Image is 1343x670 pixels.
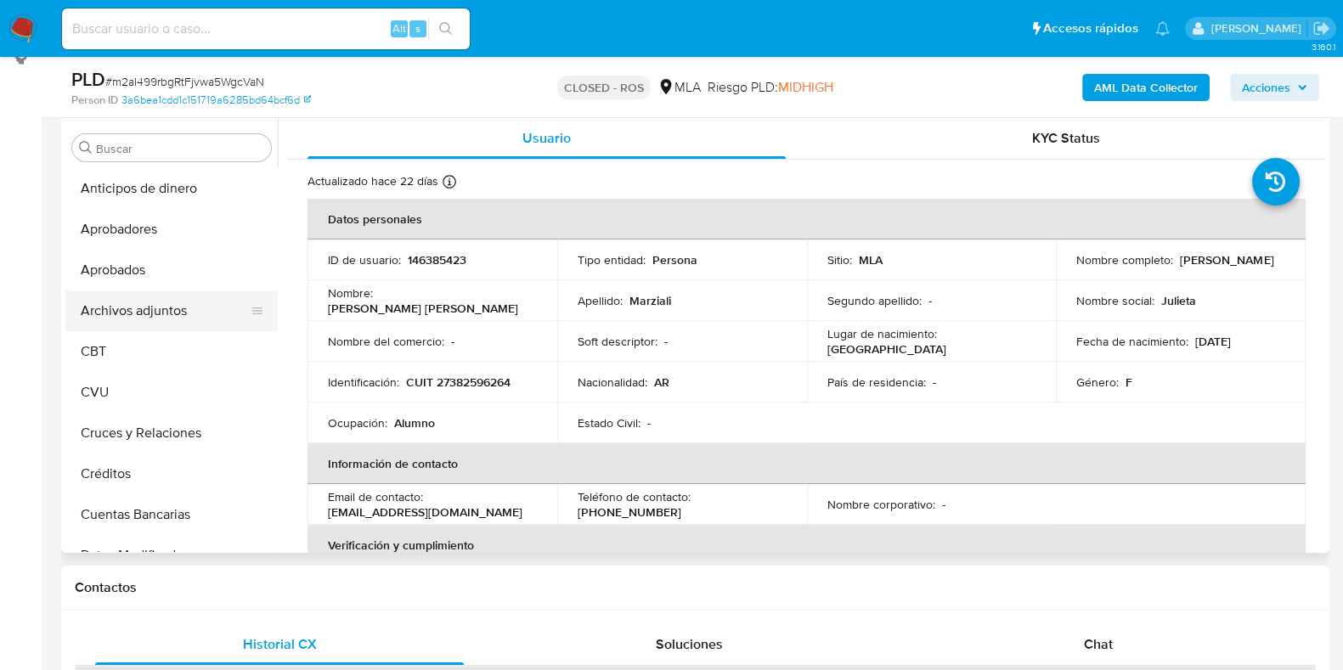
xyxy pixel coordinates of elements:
p: Alumno [394,415,435,431]
p: Género : [1076,374,1119,390]
p: Nombre : [328,285,373,301]
p: AR [654,374,669,390]
p: Teléfono de contacto : [578,489,691,504]
p: Actualizado hace 22 días [308,173,438,189]
p: Nombre social : [1076,293,1154,308]
button: Archivos adjuntos [65,290,264,331]
p: Julieta [1161,293,1196,308]
p: [GEOGRAPHIC_DATA] [827,341,946,357]
th: Verificación y cumplimiento [308,525,1306,566]
p: Email de contacto : [328,489,423,504]
span: Soluciones [656,634,723,654]
span: s [415,20,420,37]
input: Buscar [96,141,264,156]
p: Marziali [629,293,671,308]
p: ID de usuario : [328,252,401,267]
b: AML Data Collector [1094,74,1198,101]
th: Datos personales [308,199,1306,239]
p: Nacionalidad : [578,374,647,390]
p: Sitio : [827,252,852,267]
span: Usuario [522,128,571,148]
p: - [933,374,936,390]
button: CBT [65,331,278,372]
input: Buscar usuario o caso... [62,18,470,40]
p: Ocupación : [328,415,387,431]
b: PLD [71,65,105,93]
button: Cuentas Bancarias [65,494,278,535]
button: Cruces y Relaciones [65,413,278,453]
span: MIDHIGH [778,77,833,97]
span: Chat [1084,634,1113,654]
div: MLA [657,78,701,97]
button: Aprobadores [65,209,278,250]
p: - [942,497,945,512]
p: Lugar de nacimiento : [827,326,937,341]
button: Acciones [1230,74,1319,101]
button: CVU [65,372,278,413]
p: Soft descriptor : [578,334,657,349]
p: - [928,293,932,308]
b: Person ID [71,93,118,108]
p: [PHONE_NUMBER] [578,504,681,520]
button: AML Data Collector [1082,74,1210,101]
p: Nombre corporativo : [827,497,935,512]
span: Accesos rápidos [1043,20,1138,37]
button: Aprobados [65,250,278,290]
button: Créditos [65,453,278,494]
p: F [1126,374,1132,390]
p: - [664,334,668,349]
h1: Contactos [75,579,1316,596]
p: Tipo entidad : [578,252,646,267]
p: País de residencia : [827,374,926,390]
p: CUIT 27382596264 [406,374,511,390]
p: 146385423 [408,252,466,267]
span: Riesgo PLD: [708,78,833,97]
p: [EMAIL_ADDRESS][DOMAIN_NAME] [328,504,522,520]
p: Identificación : [328,374,399,390]
p: - [647,415,651,431]
p: [PERSON_NAME] [1180,252,1273,267]
p: Segundo apellido : [827,293,922,308]
a: Notificaciones [1155,21,1170,36]
span: Acciones [1242,74,1290,101]
p: [DATE] [1195,334,1231,349]
button: Anticipos de dinero [65,168,278,209]
button: search-icon [428,17,463,41]
p: Estado Civil : [578,415,640,431]
p: CLOSED - ROS [557,76,651,99]
th: Información de contacto [308,443,1306,484]
span: # m2aI499rbgRtFjvwa5WgcVaN [105,73,264,90]
button: Buscar [79,141,93,155]
p: [PERSON_NAME] [PERSON_NAME] [328,301,518,316]
span: KYC Status [1032,128,1100,148]
span: Historial CX [243,634,317,654]
p: julian.lasala@mercadolibre.com [1210,20,1306,37]
p: Apellido : [578,293,623,308]
p: Persona [652,252,697,267]
a: 3a6bea1cdd1c151719a6285bd64bcf6d [121,93,311,108]
p: - [451,334,454,349]
p: Fecha de nacimiento : [1076,334,1188,349]
p: MLA [859,252,883,267]
span: Alt [392,20,406,37]
p: Nombre completo : [1076,252,1173,267]
a: Salir [1312,20,1330,37]
p: Nombre del comercio : [328,334,444,349]
button: Datos Modificados [65,535,278,576]
span: 3.160.1 [1311,40,1335,53]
